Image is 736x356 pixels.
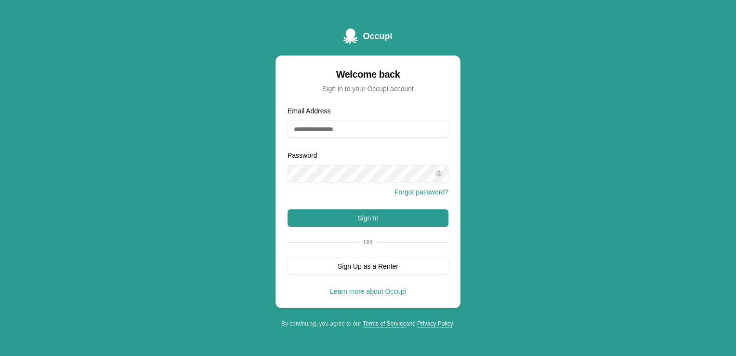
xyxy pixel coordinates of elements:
[363,320,406,327] a: Terms of Service
[276,320,460,328] div: By continuing, you agree to our and .
[343,28,392,44] a: Occupi
[360,238,376,246] span: Or
[288,68,448,81] div: Welcome back
[288,84,448,94] div: Sign in to your Occupi account
[363,29,392,43] span: Occupi
[288,258,448,275] button: Sign Up as a Renter
[288,107,330,115] label: Email Address
[417,320,453,327] a: Privacy Policy
[330,288,406,295] a: Learn more about Occupi
[394,187,448,197] button: Forgot password?
[288,151,317,159] label: Password
[288,209,448,227] button: Sign In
